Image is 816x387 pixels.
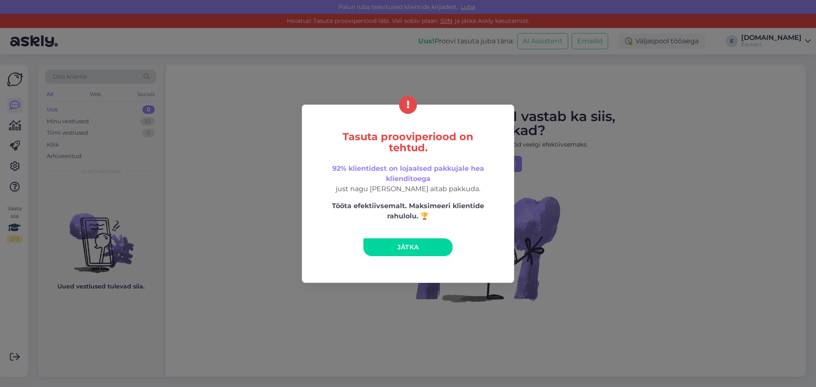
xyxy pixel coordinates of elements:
p: Tööta efektiivsemalt. Maksimeeri klientide rahulolu. 🏆 [320,201,496,221]
span: 92% klientidest on lojaalsed pakkujale hea klienditoega [332,164,484,183]
a: Jätka [363,238,453,256]
span: Jätka [397,243,419,251]
h5: Tasuta prooviperiood on tehtud. [320,131,496,153]
p: just nagu [PERSON_NAME] aitab pakkuda. [320,164,496,194]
